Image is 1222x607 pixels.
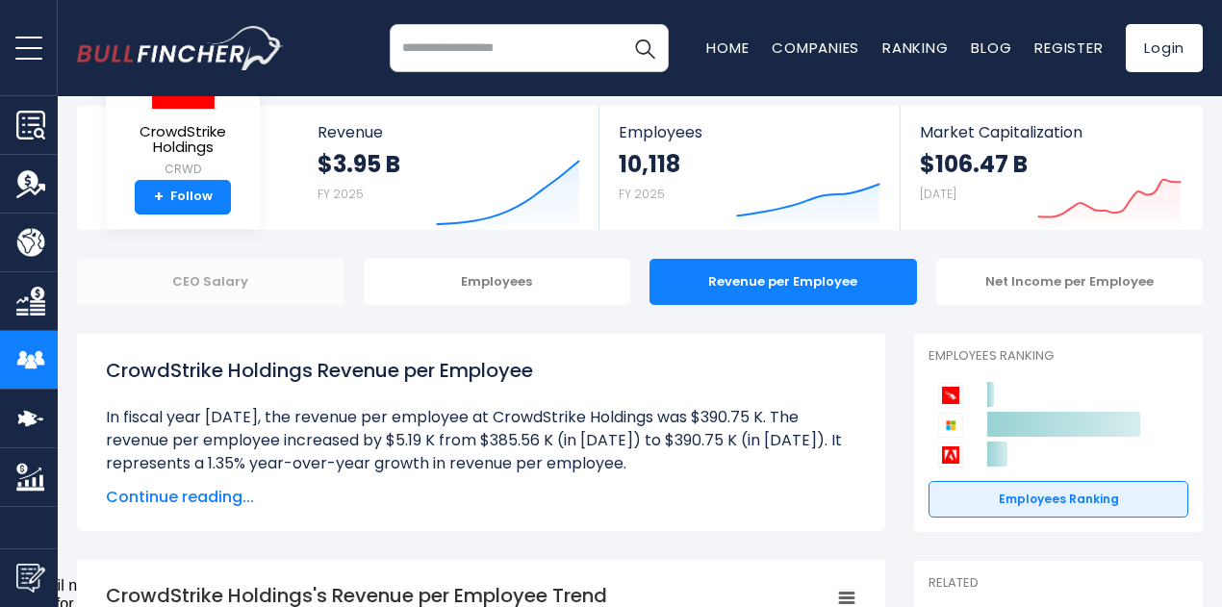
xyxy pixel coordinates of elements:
[772,38,859,58] a: Companies
[121,161,244,178] small: CRWD
[938,383,963,408] img: CrowdStrike Holdings competitors logo
[971,38,1011,58] a: Blog
[106,406,856,475] li: In fiscal year [DATE], the revenue per employee at CrowdStrike Holdings was $390.75 K. The revenu...
[120,44,245,180] a: CrowdStrike Holdings CRWD
[901,106,1201,230] a: Market Capitalization $106.47 B [DATE]
[77,26,284,70] a: Go to homepage
[619,149,680,179] strong: 10,118
[106,356,856,385] h1: CrowdStrike Holdings Revenue per Employee
[929,575,1188,592] p: Related
[77,26,284,70] img: bullfincher logo
[938,413,963,438] img: Microsoft Corporation competitors logo
[920,123,1182,141] span: Market Capitalization
[77,259,344,305] div: CEO Salary
[929,348,1188,365] p: Employees Ranking
[619,186,665,202] small: FY 2025
[621,24,669,72] button: Search
[298,106,599,230] a: Revenue $3.95 B FY 2025
[1034,38,1103,58] a: Register
[920,149,1028,179] strong: $106.47 B
[599,106,899,230] a: Employees 10,118 FY 2025
[154,189,164,206] strong: +
[929,481,1188,518] a: Employees Ranking
[936,259,1204,305] div: Net Income per Employee
[706,38,749,58] a: Home
[882,38,948,58] a: Ranking
[121,124,244,156] span: CrowdStrike Holdings
[318,186,364,202] small: FY 2025
[106,486,856,509] span: Continue reading...
[938,443,963,468] img: Adobe competitors logo
[649,259,917,305] div: Revenue per Employee
[135,180,231,215] a: +Follow
[318,149,400,179] strong: $3.95 B
[364,259,631,305] div: Employees
[1126,24,1203,72] a: Login
[318,123,580,141] span: Revenue
[920,186,956,202] small: [DATE]
[619,123,879,141] span: Employees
